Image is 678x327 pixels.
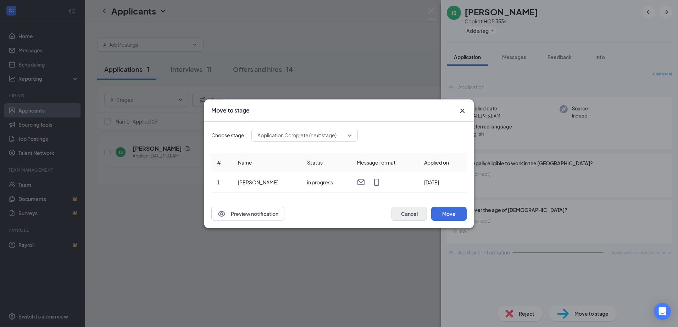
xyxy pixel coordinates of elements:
[301,172,351,193] td: in progress
[211,131,246,139] span: Choose stage:
[372,178,381,187] svg: MobileSms
[211,107,250,114] h3: Move to stage
[418,172,467,193] td: [DATE]
[217,210,226,218] svg: Eye
[654,303,671,320] div: Open Intercom Messenger
[257,130,337,140] span: Application Complete (next stage)
[232,153,301,172] th: Name
[357,178,365,187] svg: Email
[211,153,232,172] th: #
[458,107,467,115] svg: Cross
[458,107,467,115] button: Close
[391,207,427,221] button: Cancel
[211,207,284,221] button: EyePreview notification
[217,179,220,185] span: 1
[351,153,418,172] th: Message format
[301,153,351,172] th: Status
[232,172,301,193] td: [PERSON_NAME]
[431,207,467,221] button: Move
[418,153,467,172] th: Applied on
